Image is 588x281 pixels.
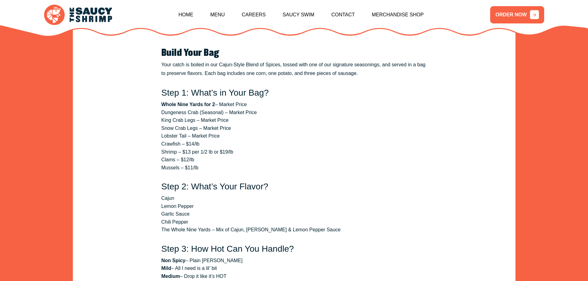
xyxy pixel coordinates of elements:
li: Lobster Tail – Market Price [161,132,427,140]
img: logo [44,5,112,25]
h3: Step 3: How Hot Can You Handle? [161,244,427,254]
li: King Crab Legs – Market Price [161,116,427,124]
a: Careers [242,2,265,28]
li: Cajun [161,194,427,202]
li: Crawfish – $14/lb [161,140,427,148]
a: Contact [331,2,355,28]
h3: Step 1: What’s in Your Bag? [161,88,427,98]
li: Mussels – $11/lb [161,164,427,172]
li: Snow Crab Legs – Market Price [161,124,427,132]
li: – Market Price [161,101,427,109]
strong: Non Spicy [161,258,186,263]
strong: Medium [161,274,180,279]
li: Chili Pepper [161,218,427,226]
h3: Step 2: What’s Your Flavor? [161,181,427,192]
a: Home [178,2,193,28]
li: Shrimp – $13 per 1/2 lb or $19/lb [161,148,427,156]
li: Dungeness Crab (Seasonal) – Market Price [161,109,427,117]
li: Lemon Pepper [161,202,427,210]
li: The Whole Nine Yards – Mix of Cajun, [PERSON_NAME] & Lemon Pepper Sauce [161,226,427,234]
a: Menu [210,2,225,28]
a: Saucy Swim [283,2,315,28]
li: – Drop it like it’s HOT [161,272,427,280]
a: ORDER NOW [490,6,544,23]
li: – All I need is a lil’ bit [161,264,427,272]
p: Your catch is boiled in our Cajun-Style Blend of Spices, tossed with one of our signature seasoni... [161,60,427,78]
li: Garlic Sauce [161,210,427,218]
li: Clams – $12/lb [161,156,427,164]
li: – Plain [PERSON_NAME] [161,257,427,265]
h2: Build Your Bag [161,48,427,58]
a: Merchandise Shop [372,2,424,28]
strong: Whole Nine Yards for 2 [161,102,215,107]
strong: Mild [161,266,171,271]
